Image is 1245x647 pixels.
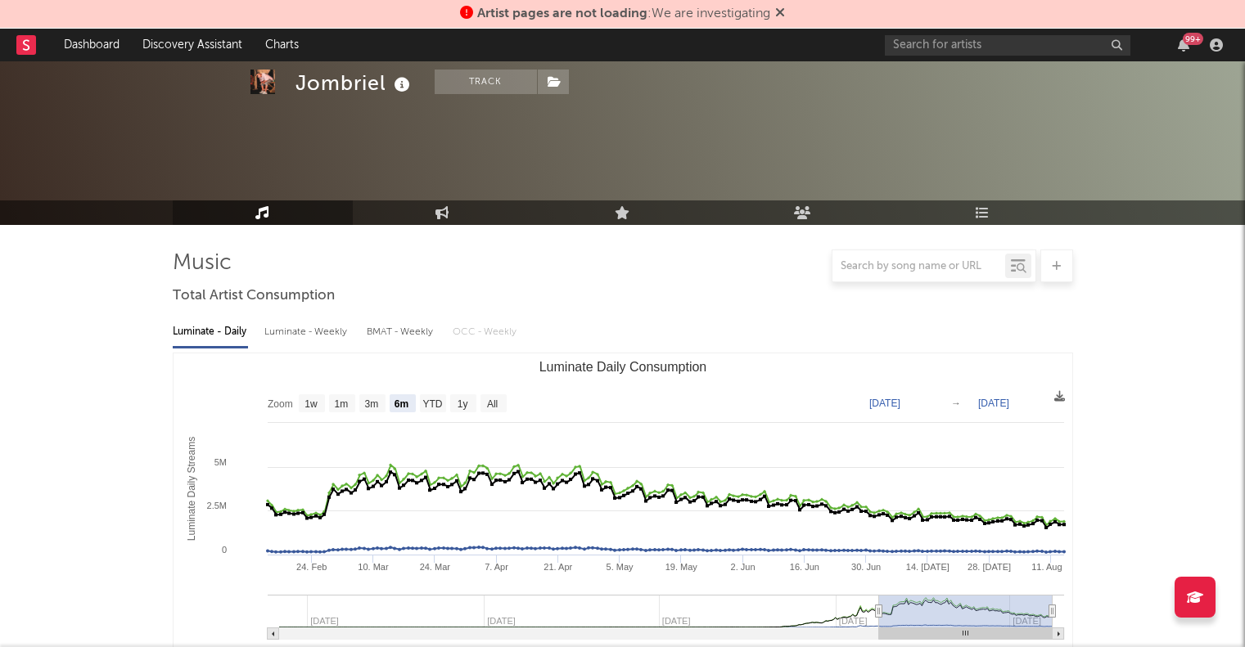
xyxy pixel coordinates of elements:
[334,398,348,410] text: 1m
[869,398,900,409] text: [DATE]
[1183,33,1203,45] div: 99 +
[52,29,131,61] a: Dashboard
[394,398,408,410] text: 6m
[789,562,819,572] text: 16. Jun
[364,398,378,410] text: 3m
[221,545,226,555] text: 0
[367,318,436,346] div: BMAT - Weekly
[358,562,389,572] text: 10. Mar
[885,35,1130,56] input: Search for artists
[173,318,248,346] div: Luminate - Daily
[486,398,497,410] text: All
[905,562,949,572] text: 14. [DATE]
[832,260,1005,273] input: Search by song name or URL
[544,562,572,572] text: 21. Apr
[665,562,697,572] text: 19. May
[775,7,785,20] span: Dismiss
[1031,562,1062,572] text: 11. Aug
[951,398,961,409] text: →
[606,562,634,572] text: 5. May
[214,457,226,467] text: 5M
[730,562,755,572] text: 2. Jun
[419,562,450,572] text: 24. Mar
[968,562,1011,572] text: 28. [DATE]
[264,318,350,346] div: Luminate - Weekly
[851,562,881,572] text: 30. Jun
[435,70,537,94] button: Track
[477,7,647,20] span: Artist pages are not loading
[268,398,293,410] text: Zoom
[539,360,706,374] text: Luminate Daily Consumption
[131,29,254,61] a: Discovery Assistant
[422,398,442,410] text: YTD
[477,7,770,20] span: : We are investigating
[1178,38,1189,52] button: 99+
[254,29,310,61] a: Charts
[457,398,467,410] text: 1y
[173,286,335,306] span: Total Artist Consumption
[206,501,226,510] text: 2.5M
[978,398,1009,409] text: [DATE]
[295,70,414,97] div: Jombriel
[485,562,508,572] text: 7. Apr
[186,437,197,541] text: Luminate Daily Streams
[296,562,327,572] text: 24. Feb
[304,398,318,410] text: 1w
